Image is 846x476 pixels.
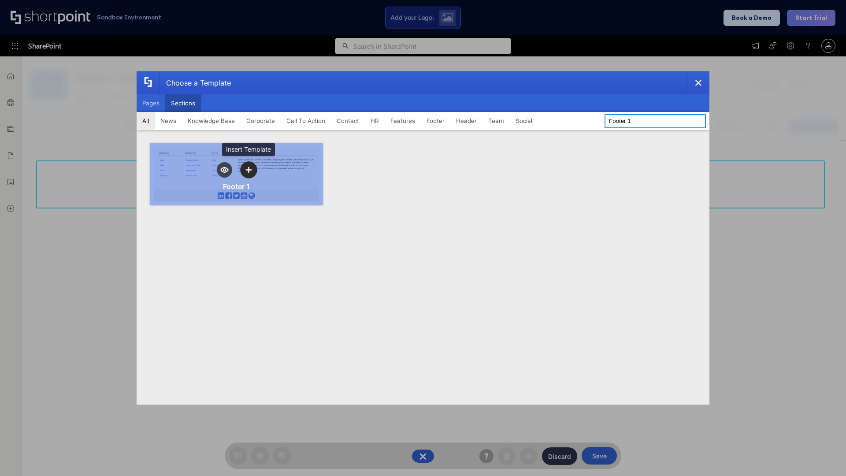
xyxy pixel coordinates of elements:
div: Footer 1 [223,182,250,191]
button: Knowledge Base [182,112,241,130]
button: Corporate [241,112,281,130]
button: Social [510,112,538,130]
button: All [137,112,155,130]
button: Sections [165,94,201,112]
button: News [155,112,182,130]
div: template selector [137,71,709,405]
button: Header [450,112,482,130]
input: Search [605,114,706,128]
iframe: Chat Widget [802,434,846,476]
button: Footer [421,112,450,130]
button: Call To Action [281,112,331,130]
button: Team [482,112,510,130]
button: HR [365,112,385,130]
div: Choose a Template [159,72,231,94]
button: Contact [331,112,365,130]
button: Pages [137,94,165,112]
button: Features [385,112,421,130]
